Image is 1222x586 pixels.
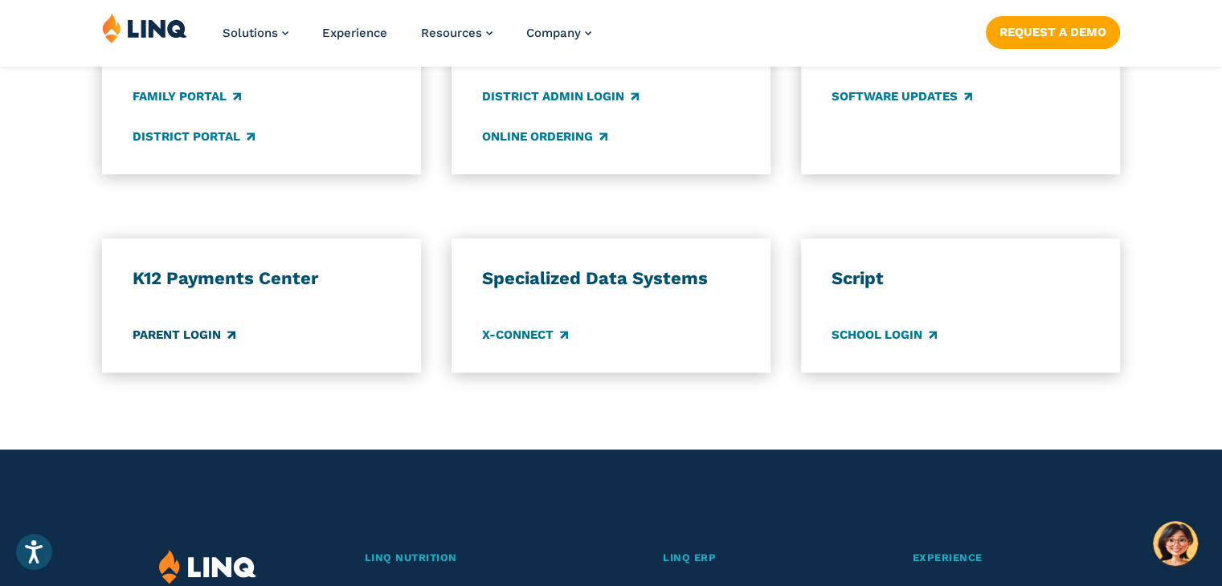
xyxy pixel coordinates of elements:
[986,13,1120,48] nav: Button Navigation
[223,26,278,40] span: Solutions
[133,88,241,106] a: Family Portal
[912,551,982,564] span: Experience
[364,550,595,567] a: LINQ Nutrition
[133,326,235,344] a: Parent Login
[223,13,591,66] nav: Primary Navigation
[482,128,607,145] a: Online Ordering
[526,26,591,40] a: Company
[832,88,972,106] a: Software Updates
[986,16,1120,48] a: Request a Demo
[133,267,390,290] h3: K12 Payments Center
[663,550,845,567] a: LINQ ERP
[159,550,256,584] img: LINQ | K‑12 Software
[912,550,1063,567] a: Experience
[102,13,187,43] img: LINQ | K‑12 Software
[482,267,740,290] h3: Specialized Data Systems
[482,88,639,106] a: District Admin Login
[421,26,482,40] span: Resources
[482,326,568,344] a: X-Connect
[1153,521,1198,566] button: Hello, have a question? Let’s chat.
[832,267,1089,290] h3: Script
[364,551,456,564] span: LINQ Nutrition
[223,26,288,40] a: Solutions
[133,128,255,145] a: District Portal
[526,26,581,40] span: Company
[832,326,937,344] a: School Login
[322,26,387,40] a: Experience
[663,551,716,564] span: LINQ ERP
[421,26,492,40] a: Resources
